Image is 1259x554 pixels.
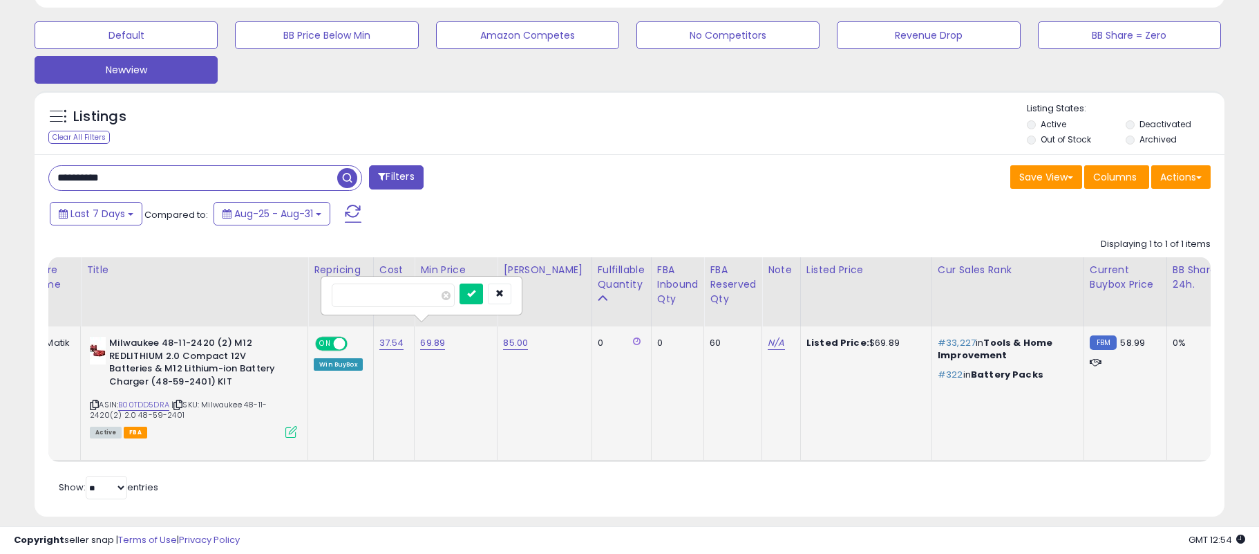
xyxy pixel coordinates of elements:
div: Clear All Filters [48,131,110,144]
div: Current Buybox Price [1090,263,1161,292]
button: Default [35,21,218,49]
span: Aug-25 - Aug-31 [234,207,313,221]
a: B00TDD5DRA [118,399,169,411]
span: All listings currently available for purchase on Amazon [90,427,122,438]
a: 69.89 [420,336,445,350]
b: Listed Price: [806,336,869,349]
span: | SKU: Milwaukee 48-11-2420(2) 2.0 48-59-2401 [90,399,267,420]
span: OFF [345,338,368,350]
span: ON [316,338,334,350]
button: Aug-25 - Aug-31 [214,202,330,225]
div: Cur Sales Rank [938,263,1078,277]
div: FBA Reserved Qty [710,263,756,306]
div: seller snap | | [14,534,240,547]
div: Min Price [420,263,491,277]
div: FunMatik [30,337,70,349]
span: Last 7 Days [70,207,125,221]
p: in [938,337,1073,362]
span: Show: entries [59,481,158,494]
span: Columns [1093,170,1137,184]
button: Save View [1010,165,1082,189]
button: Filters [369,165,423,190]
small: FBM [1090,335,1117,350]
a: 85.00 [503,336,528,350]
div: Note [768,263,795,277]
label: Out of Stock [1041,133,1091,145]
label: Archived [1139,133,1177,145]
b: Milwaukee 48-11-2420 (2) M12 REDLITHIUM 2.0 Compact 12V Batteries & M12 Lithium-ion Battery Charg... [109,337,277,391]
div: Cost [379,263,409,277]
div: 0 [598,337,641,349]
div: 60 [710,337,751,349]
div: Repricing [314,263,368,277]
div: [PERSON_NAME] [503,263,585,277]
span: #33,227 [938,336,976,349]
div: Displaying 1 to 1 of 1 items [1101,238,1211,251]
button: Revenue Drop [837,21,1020,49]
div: Listed Price [806,263,926,277]
div: 0 [657,337,694,349]
img: 31ttBBEBF+L._SL40_.jpg [90,337,106,364]
strong: Copyright [14,533,64,546]
div: Title [86,263,302,277]
div: Win BuyBox [314,358,363,371]
span: 2025-09-8 12:54 GMT [1189,533,1245,546]
span: #322 [938,368,963,381]
button: Amazon Competes [436,21,619,49]
div: Store Name [30,263,75,292]
span: Compared to: [144,208,208,221]
div: Fulfillable Quantity [598,263,645,292]
div: ASIN: [90,337,297,436]
button: No Competitors [636,21,820,49]
label: Deactivated [1139,118,1191,130]
h5: Listings [73,107,126,127]
div: $69.89 [806,337,921,349]
a: N/A [768,336,784,350]
span: Tools & Home Improvement [938,336,1052,362]
p: Listing States: [1027,102,1224,116]
button: Newview [35,56,218,84]
p: in [938,369,1073,381]
div: 0% [1173,337,1218,349]
button: Columns [1084,165,1149,189]
button: Last 7 Days [50,202,142,225]
a: Terms of Use [118,533,177,546]
span: Battery Packs [971,368,1043,381]
button: Actions [1151,165,1211,189]
label: Active [1041,118,1066,130]
div: FBA inbound Qty [657,263,699,306]
a: 37.54 [379,336,404,350]
span: 58.99 [1120,336,1145,349]
div: BB Share 24h. [1173,263,1223,292]
button: BB Price Below Min [235,21,418,49]
button: BB Share = Zero [1038,21,1221,49]
a: Privacy Policy [179,533,240,546]
span: FBA [124,427,147,438]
